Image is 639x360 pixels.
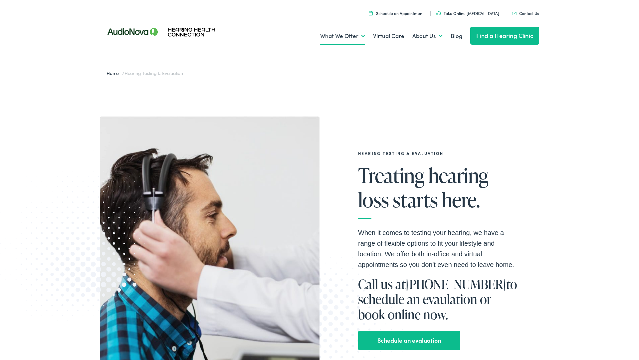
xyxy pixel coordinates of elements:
a: Schedule an evaluation [377,335,441,346]
span: / [106,70,183,76]
h1: Call us at to schedule an evaulation or book online now. [358,277,518,322]
a: Take Online [MEDICAL_DATA] [436,10,499,16]
span: hearing [428,164,489,186]
img: utility icon [369,11,373,15]
a: What We Offer [320,24,365,48]
a: About Us [412,24,443,48]
p: When it comes to testing your hearing, we have a range of flexible options to fit your lifestyle ... [358,227,518,270]
a: Blog [451,24,462,48]
h2: Hearing Testing & Evaluation [358,151,518,156]
a: Schedule an Appointment [369,10,424,16]
a: [PHONE_NUMBER] [406,275,506,293]
span: Treating [358,164,424,186]
a: Find a Hearing Clinic [470,27,539,45]
a: Contact Us [512,10,539,16]
span: loss [358,189,389,211]
span: here. [442,189,480,211]
span: starts [393,189,438,211]
span: Hearing Testing & Evaluation [124,70,183,76]
img: utility icon [436,11,441,15]
a: Home [106,70,122,76]
img: utility icon [512,12,517,15]
a: Virtual Care [373,24,404,48]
